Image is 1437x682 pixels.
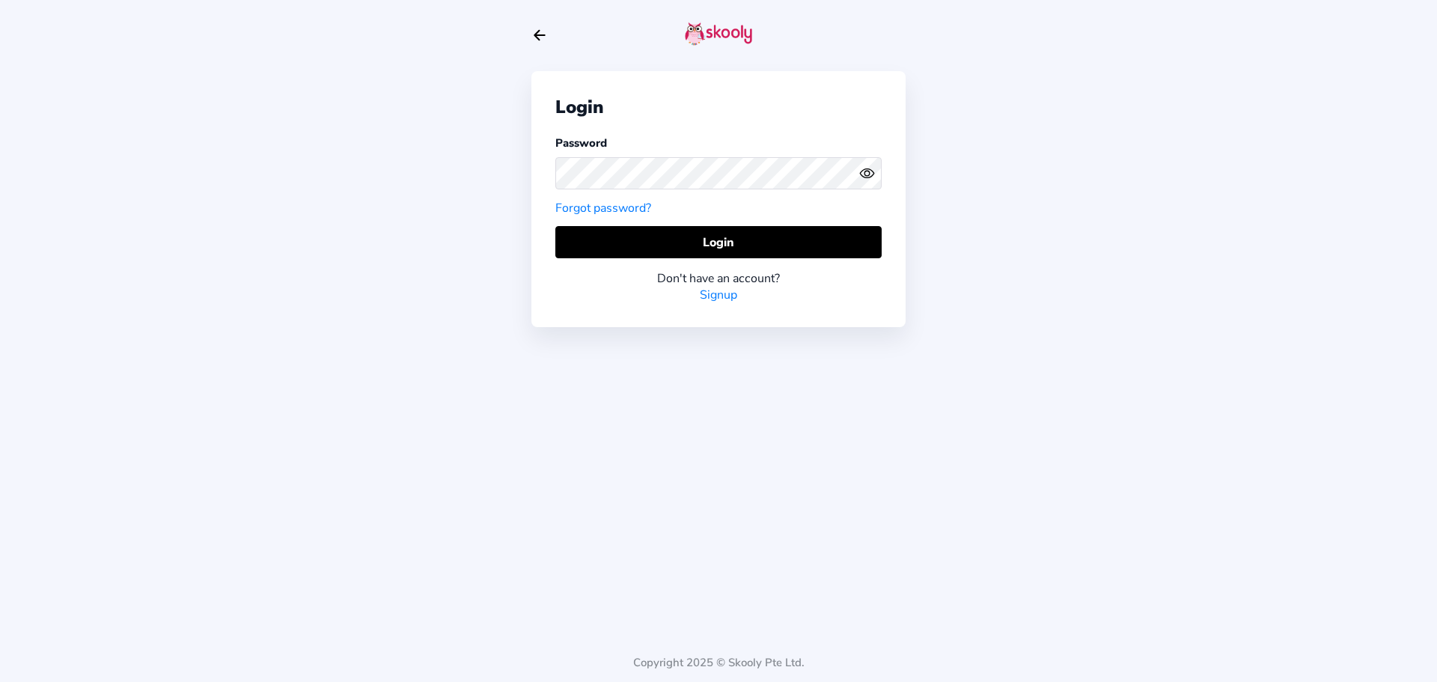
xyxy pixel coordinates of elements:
[555,270,882,287] div: Don't have an account?
[531,27,548,43] button: arrow back outline
[859,165,875,181] ion-icon: eye outline
[555,200,651,216] a: Forgot password?
[859,165,882,181] button: eye outlineeye off outline
[555,226,882,258] button: Login
[685,22,752,46] img: skooly-logo.png
[555,95,882,119] div: Login
[700,287,737,303] a: Signup
[555,136,607,150] label: Password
